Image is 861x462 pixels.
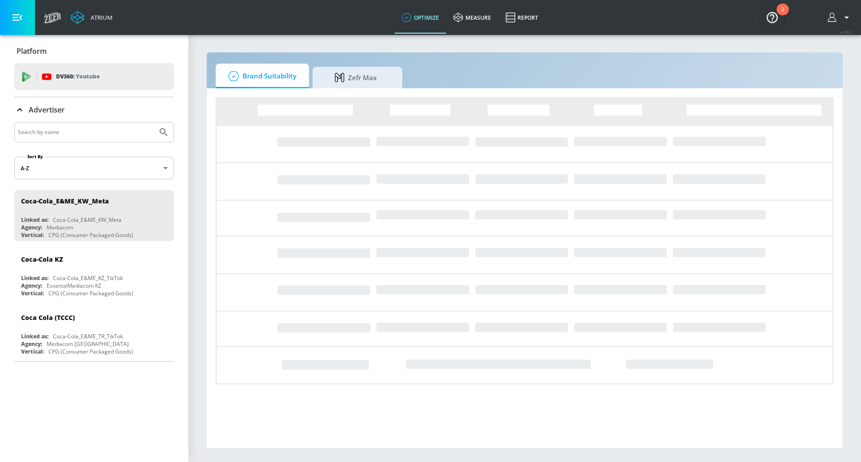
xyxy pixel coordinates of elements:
div: Linked as: [21,216,48,224]
div: Coca-Cola KZ [21,255,63,263]
div: Coca Cola (TCCC)Linked as:Coca-Cola_E&ME_TR_TikTokAgency:Mediacom [GEOGRAPHIC_DATA]Vertical:CPG (... [14,307,174,358]
span: Zefr Max [322,67,390,88]
div: CPG (Consumer Packaged Goods) [48,231,133,239]
button: Open Resource Center, 2 new notifications [760,4,785,30]
div: Mediacom [47,224,73,231]
div: Coca Cola (TCCC) [21,313,75,322]
div: DV360: Youtube [14,63,174,90]
a: measure [446,1,498,34]
div: Coca-Cola_E&ME_KW_MetaLinked as:Coca-Cola_E&ME_KW_MetaAgency:MediacomVertical:CPG (Consumer Packa... [14,190,174,241]
label: Sort By [26,154,45,160]
p: Youtube [76,72,100,81]
div: CPG (Consumer Packaged Goods) [48,289,133,297]
div: Vertical: [21,231,44,239]
div: 2 [781,9,784,21]
div: Vertical: [21,348,44,355]
div: Agency: [21,224,42,231]
div: Vertical: [21,289,44,297]
a: Report [498,1,545,34]
div: Atrium [87,13,113,22]
p: Platform [17,46,47,56]
div: Linked as: [21,332,48,340]
div: Coca-Cola_E&ME_KW_Meta [53,216,122,224]
div: Agency: [21,282,42,289]
span: Brand Suitability [225,65,296,87]
div: Linked as: [21,274,48,282]
span: v 4.28.0 [839,30,852,35]
nav: list of Advertiser [14,186,174,361]
div: Mediacom [GEOGRAPHIC_DATA] [47,340,129,348]
a: optimize [395,1,446,34]
div: Coca-Cola_E&ME_KW_Meta [21,197,109,205]
p: DV360: [56,72,100,82]
div: EssenceMediacom KZ [47,282,101,289]
p: Advertiser [29,105,65,115]
div: Coca-Cola_E&ME_KZ_TikTok [53,274,123,282]
input: Search by name [18,126,154,138]
div: A-Z [14,157,174,179]
div: Coca-Cola KZLinked as:Coca-Cola_E&ME_KZ_TikTokAgency:EssenceMediacom KZVertical:CPG (Consumer Pac... [14,248,174,299]
div: Advertiser [14,97,174,122]
div: CPG (Consumer Packaged Goods) [48,348,133,355]
div: Platform [14,39,174,64]
a: Atrium [71,11,113,24]
div: Agency: [21,340,42,348]
div: Coca-Cola_E&ME_TR_TikTok [53,332,123,340]
div: Advertiser [14,122,174,361]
